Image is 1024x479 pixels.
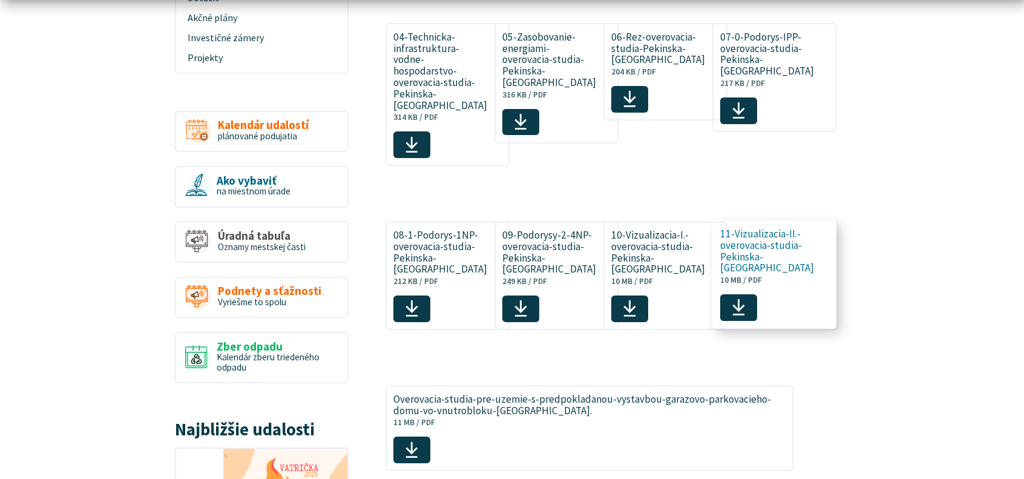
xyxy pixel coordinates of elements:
[218,241,306,253] span: Oznamy mestskej časti
[218,296,286,308] span: Vyriešme to spolu
[175,221,349,263] a: Úradná tabuľa Oznamy mestskej časti
[175,420,349,439] h3: Najbližšie udalosti
[603,23,727,121] a: 06-Rez-overovacia-studia-Pekinska-[GEOGRAPHIC_DATA]204 KB / PDF
[720,78,765,88] span: 217 KB / PDF
[218,119,309,131] span: Kalendár udalostí
[603,222,727,331] a: 10-Vizualizacia-I.-overovacia-studia-Pekinska-[GEOGRAPHIC_DATA]10 MB / PDF
[502,230,596,275] span: 09-Podorysy-2-4NP-overovacia-studia-Pekinska-[GEOGRAPHIC_DATA]
[181,8,343,28] a: Akčné plány
[386,222,510,331] a: 08-1-Podorys-1NP-overovacia-studia-Pekinska-[GEOGRAPHIC_DATA]212 KB / PDF
[720,31,814,77] span: 07-0-Podorys-IPP-overovacia-studia-Pekinska-[GEOGRAPHIC_DATA]
[181,48,343,68] a: Projekty
[218,285,321,297] span: Podnety a sťažnosti
[494,222,619,331] a: 09-Podorysy-2-4NP-overovacia-studia-Pekinska-[GEOGRAPHIC_DATA]249 KB / PDF
[188,28,336,48] span: Investičné zámery
[175,332,349,383] a: Zber odpadu Kalendár zberu triedeného odpadu
[218,130,297,142] span: plánované podujatia
[393,394,772,417] span: Overovacia-studia-pre-uzemie-s-predpokladanou-vystavbou-garazovo-parkovacieho-domu-vo-vnutrobloku...
[188,48,336,68] span: Projekty
[217,174,290,187] span: Ako vybaviť
[393,417,435,428] span: 11 MB / PDF
[217,340,338,353] span: Zber odpadu
[386,23,510,166] a: 04-Technicka-infrastruktura-vodne-hospodarstvo-overovacia-studia-Pekinska-[GEOGRAPHIC_DATA]314 KB...
[393,276,438,286] span: 212 KB / PDF
[386,385,794,471] a: Overovacia-studia-pre-uzemie-s-predpokladanou-vystavbou-garazovo-parkovacieho-domu-vo-vnutrobloku...
[217,351,320,373] span: Kalendár zberu triedeného odpadu
[217,185,290,197] span: na miestnom úrade
[393,112,438,122] span: 314 KB / PDF
[175,277,349,319] a: Podnety a sťažnosti Vyriešme to spolu
[611,276,653,286] span: 10 MB / PDF
[502,90,547,100] span: 316 KB / PDF
[611,230,705,275] span: 10-Vizualizacia-I.-overovacia-studia-Pekinska-[GEOGRAPHIC_DATA]
[494,23,619,143] a: 05-Zasobovanie-energiami-overovacia-studia-Pekinska-[GEOGRAPHIC_DATA]316 KB / PDF
[175,166,349,208] a: Ako vybaviť na miestnom úrade
[502,31,596,88] span: 05-Zasobovanie-energiami-overovacia-studia-Pekinska-[GEOGRAPHIC_DATA]
[712,23,836,132] a: 07-0-Podorys-IPP-overovacia-studia-Pekinska-[GEOGRAPHIC_DATA]217 KB / PDF
[720,228,814,274] span: 11-Vizualizacia-II.-overovacia-studia-Pekinska-[GEOGRAPHIC_DATA]
[502,276,547,286] span: 249 KB / PDF
[393,230,487,275] span: 08-1-Podorys-1NP-overovacia-studia-Pekinska-[GEOGRAPHIC_DATA]
[175,111,349,153] a: Kalendár udalostí plánované podujatia
[611,67,656,77] span: 204 KB / PDF
[720,275,762,285] span: 10 MB / PDF
[188,8,336,28] span: Akčné plány
[393,31,487,111] span: 04-Technicka-infrastruktura-vodne-hospodarstvo-overovacia-studia-Pekinska-[GEOGRAPHIC_DATA]
[218,230,306,242] span: Úradná tabuľa
[611,31,705,65] span: 06-Rez-overovacia-studia-Pekinska-[GEOGRAPHIC_DATA]
[712,220,836,329] a: 11-Vizualizacia-II.-overovacia-studia-Pekinska-[GEOGRAPHIC_DATA]10 MB / PDF
[181,28,343,48] a: Investičné zámery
